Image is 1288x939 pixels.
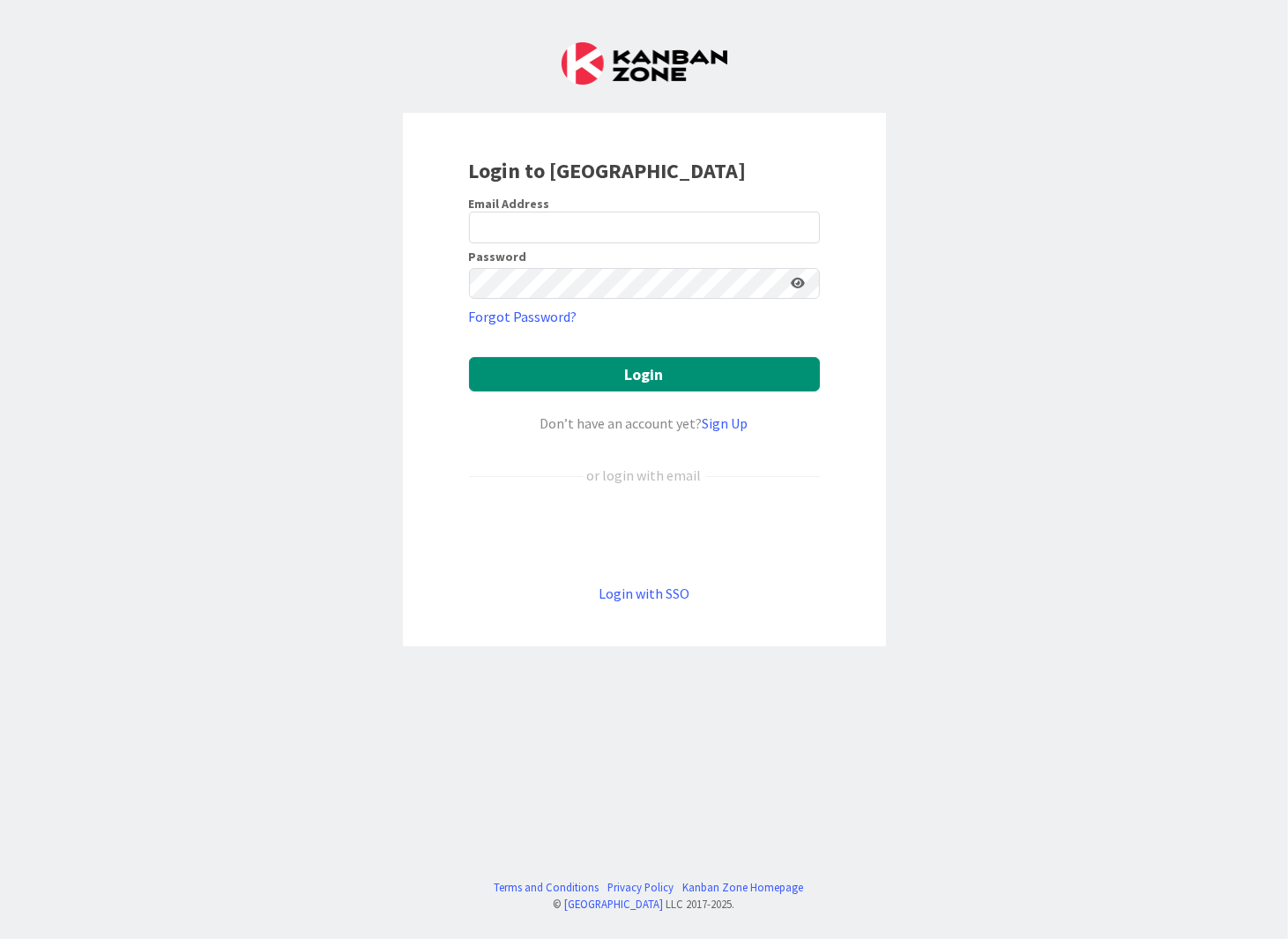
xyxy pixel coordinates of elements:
a: Sign Up [703,414,748,432]
div: or login with email [583,465,706,486]
a: [GEOGRAPHIC_DATA] [565,897,664,911]
div: © LLC 2017- 2025 . [485,896,803,913]
b: Login to [GEOGRAPHIC_DATA] [469,157,747,184]
iframe: Sign in with Google Button [460,515,829,554]
img: Kanban Zone [562,42,727,85]
button: Login [469,357,820,391]
a: Privacy Policy [607,879,674,896]
a: Forgot Password? [469,306,577,327]
a: Terms and Conditions [494,879,599,896]
div: Don’t have an account yet? [469,413,820,434]
label: Email Address [469,196,550,212]
label: Password [469,250,527,263]
a: Kanban Zone Homepage [682,879,803,896]
a: Login with SSO [599,585,689,602]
